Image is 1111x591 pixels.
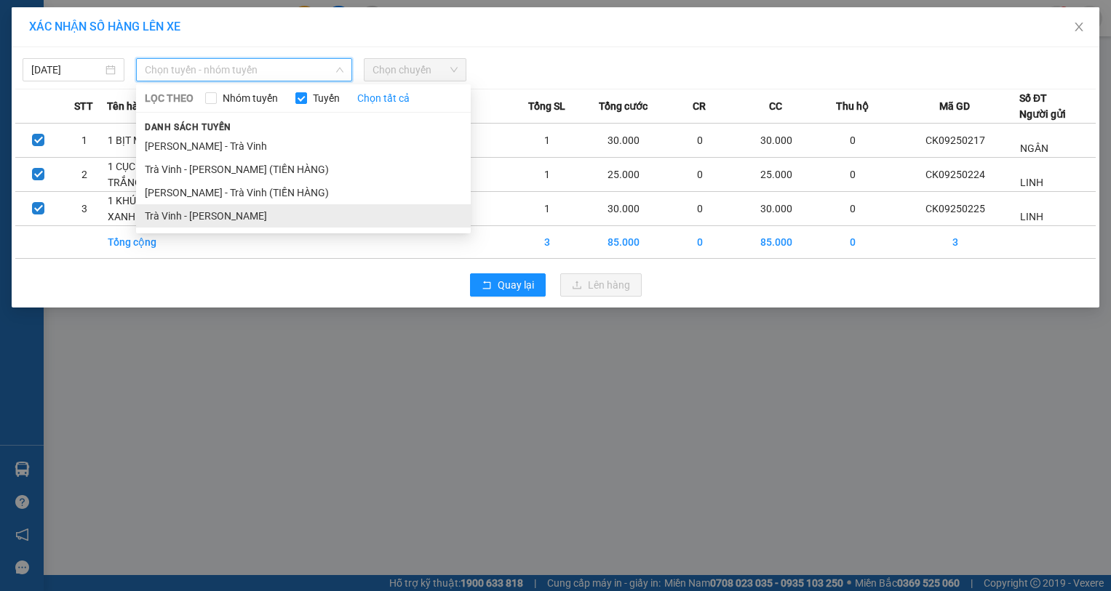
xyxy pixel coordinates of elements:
[107,226,183,259] td: Tổng cộng
[693,98,706,114] span: CR
[891,158,1019,192] td: CK09250224
[482,280,492,292] span: rollback
[30,28,117,42] span: VP Cầu Kè -
[585,124,661,158] td: 30.000
[661,226,738,259] td: 0
[814,124,891,158] td: 0
[29,20,180,33] span: XÁC NHẬN SỐ HÀNG LÊN XE
[91,28,117,42] span: LINH
[836,98,869,114] span: Thu hộ
[509,226,585,259] td: 3
[373,59,457,81] span: Chọn chuyến
[891,192,1019,226] td: CK09250225
[136,134,471,158] li: [PERSON_NAME] - Trà Vinh
[107,192,183,226] td: 1 KHÚC BAO M XANH
[6,81,35,95] span: GIAO:
[769,98,782,114] span: CC
[1019,90,1066,122] div: Số ĐT Người gửi
[814,192,891,226] td: 0
[307,90,346,106] span: Tuyến
[65,100,73,116] span: 0
[661,124,738,158] td: 0
[6,28,212,42] p: GỬI:
[470,273,546,297] button: rollbackQuay lại
[145,59,343,81] span: Chọn tuyến - nhóm tuyến
[560,273,642,297] button: uploadLên hàng
[74,98,93,114] span: STT
[31,62,103,78] input: 12/09/2025
[599,98,648,114] span: Tổng cước
[1073,21,1085,33] span: close
[357,90,410,106] a: Chọn tất cả
[585,226,661,259] td: 85.000
[107,158,183,192] td: 1 CỤC BAO M TRẮNG
[6,65,166,79] span: 0964987157 -
[509,192,585,226] td: 1
[661,158,738,192] td: 0
[738,192,814,226] td: 30.000
[145,90,194,106] span: LỌC THEO
[107,98,150,114] span: Tên hàng
[509,124,585,158] td: 1
[738,124,814,158] td: 30.000
[738,158,814,192] td: 25.000
[136,181,471,204] li: [PERSON_NAME] - Trà Vinh (TIỀN HÀNG)
[61,158,107,192] td: 2
[136,204,471,228] li: Trà Vinh - [PERSON_NAME]
[41,49,141,63] span: VP Trà Vinh (Hàng)
[1020,142,1048,154] span: NGÂN
[585,158,661,192] td: 25.000
[6,49,212,63] p: NHẬN:
[49,8,169,22] strong: BIÊN NHẬN GỬI HÀNG
[61,124,107,158] td: 1
[1059,7,1099,48] button: Close
[891,124,1019,158] td: CK09250217
[335,65,344,74] span: down
[814,158,891,192] td: 0
[61,192,107,226] td: 3
[498,277,534,293] span: Quay lại
[585,192,661,226] td: 30.000
[136,121,240,134] span: Danh sách tuyến
[4,100,61,116] span: Cước rồi:
[939,98,970,114] span: Mã GD
[814,226,891,259] td: 0
[217,90,284,106] span: Nhóm tuyến
[107,124,183,158] td: 1 BỊT M TRẮNG
[1020,211,1043,222] span: LINH
[891,226,1019,259] td: 3
[738,226,814,259] td: 85.000
[1020,177,1043,188] span: LINH
[78,65,166,79] span: [PERSON_NAME]
[136,158,471,181] li: Trà Vinh - [PERSON_NAME] (TIỀN HÀNG)
[509,158,585,192] td: 1
[528,98,565,114] span: Tổng SL
[661,192,738,226] td: 0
